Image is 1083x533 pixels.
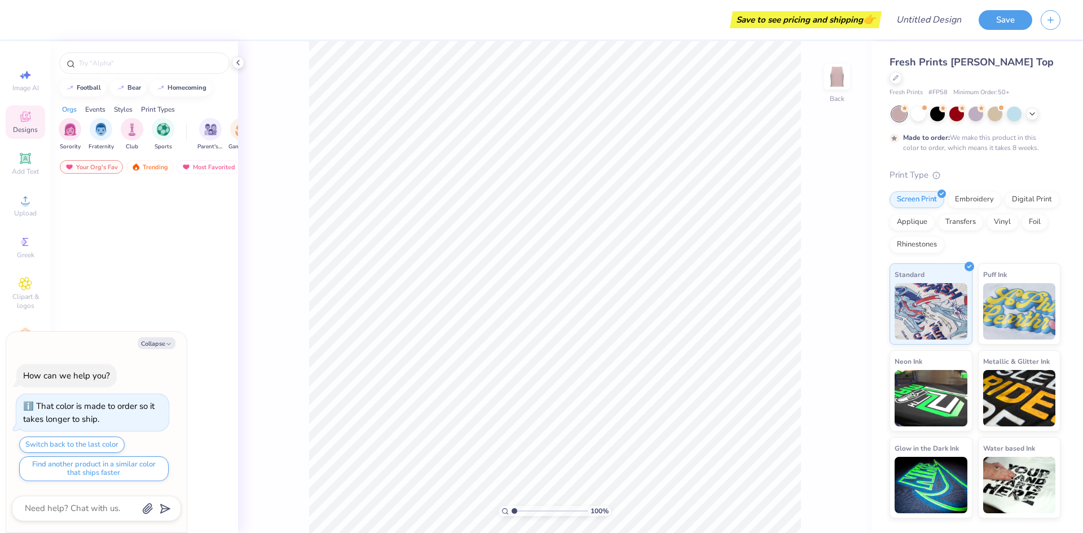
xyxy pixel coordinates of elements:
div: filter for Parent's Weekend [197,118,223,151]
button: football [59,80,106,96]
div: football [77,85,101,91]
span: Glow in the Dark Ink [895,442,959,454]
img: Parent's Weekend Image [204,123,217,136]
button: filter button [152,118,174,151]
div: Trending [126,160,173,174]
span: Add Text [12,167,39,176]
img: most_fav.gif [65,163,74,171]
img: Water based Ink [983,457,1056,513]
img: Sports Image [157,123,170,136]
button: Find another product in a similar color that ships faster [19,456,169,481]
span: 👉 [863,12,875,26]
div: Transfers [938,214,983,231]
img: Fraternity Image [95,123,107,136]
span: Fraternity [89,143,114,151]
div: Events [85,104,105,114]
div: Print Types [141,104,175,114]
div: How can we help you? [23,370,110,381]
img: Game Day Image [235,123,248,136]
div: Screen Print [890,191,944,208]
span: Standard [895,268,924,280]
div: Your Org's Fav [60,160,123,174]
img: trend_line.gif [116,85,125,91]
span: Club [126,143,138,151]
span: Water based Ink [983,442,1035,454]
div: Print Type [890,169,1060,182]
img: Glow in the Dark Ink [895,457,967,513]
span: Minimum Order: 50 + [953,88,1010,98]
span: Metallic & Glitter Ink [983,355,1050,367]
button: filter button [59,118,81,151]
input: Untitled Design [887,8,970,31]
span: Fresh Prints [890,88,923,98]
div: Applique [890,214,935,231]
button: Switch back to the last color [19,437,125,453]
button: homecoming [150,80,212,96]
button: filter button [197,118,223,151]
div: Vinyl [987,214,1018,231]
button: filter button [228,118,254,151]
strong: Made to order: [903,133,950,142]
span: Sports [155,143,172,151]
div: homecoming [168,85,206,91]
img: Sorority Image [64,123,77,136]
span: Image AI [12,83,39,92]
div: filter for Sorority [59,118,81,151]
button: filter button [89,118,114,151]
img: trend_line.gif [156,85,165,91]
div: Styles [114,104,133,114]
span: Sorority [60,143,81,151]
div: Back [830,94,844,104]
div: bear [127,85,141,91]
img: trending.gif [131,163,140,171]
button: Save [979,10,1032,30]
img: Neon Ink [895,370,967,426]
div: filter for Game Day [228,118,254,151]
span: Clipart & logos [6,292,45,310]
span: 100 % [591,506,609,516]
div: Digital Print [1005,191,1059,208]
div: Rhinestones [890,236,944,253]
div: filter for Sports [152,118,174,151]
span: # FP58 [928,88,948,98]
span: Game Day [228,143,254,151]
button: bear [110,80,146,96]
div: Save to see pricing and shipping [733,11,879,28]
div: We make this product in this color to order, which means it takes 8 weeks. [903,133,1042,153]
div: Embroidery [948,191,1001,208]
span: Greek [17,250,34,259]
img: Metallic & Glitter Ink [983,370,1056,426]
img: most_fav.gif [182,163,191,171]
div: filter for Club [121,118,143,151]
span: Neon Ink [895,355,922,367]
span: Designs [13,125,38,134]
img: Puff Ink [983,283,1056,340]
img: Back [826,65,848,88]
div: Foil [1022,214,1048,231]
span: Parent's Weekend [197,143,223,151]
img: trend_line.gif [65,85,74,91]
div: Most Favorited [177,160,240,174]
img: Club Image [126,123,138,136]
input: Try "Alpha" [78,58,222,69]
div: filter for Fraternity [89,118,114,151]
button: filter button [121,118,143,151]
div: Orgs [62,104,77,114]
span: Puff Ink [983,268,1007,280]
span: Upload [14,209,37,218]
img: Standard [895,283,967,340]
span: Fresh Prints [PERSON_NAME] Top [890,55,1054,69]
div: That color is made to order so it takes longer to ship. [23,400,155,425]
button: Collapse [138,337,175,349]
